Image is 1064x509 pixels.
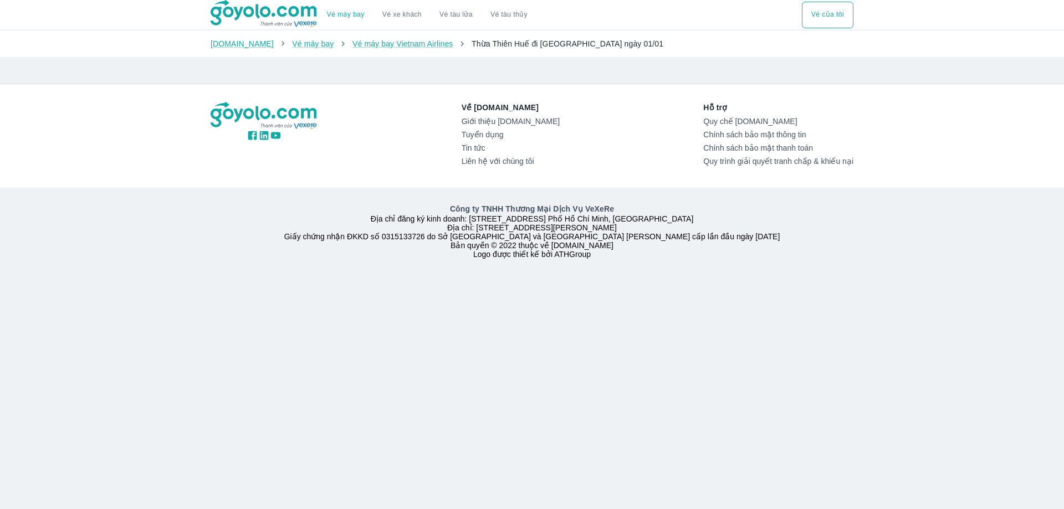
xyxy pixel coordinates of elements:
a: Tin tức [462,143,560,152]
a: Giới thiệu [DOMAIN_NAME] [462,117,560,126]
div: choose transportation mode [802,2,853,28]
span: Thừa Thiên Huế đi [GEOGRAPHIC_DATA] ngày 01/01 [472,39,663,48]
a: Quy trình giải quyết tranh chấp & khiếu nại [703,157,853,166]
a: Vé tàu lửa [431,2,482,28]
a: Chính sách bảo mật thanh toán [703,143,853,152]
a: Quy chế [DOMAIN_NAME] [703,117,853,126]
button: Vé của tôi [802,2,853,28]
a: [DOMAIN_NAME] [211,39,274,48]
a: Vé máy bay Vietnam Airlines [352,39,453,48]
div: Địa chỉ đăng ký kinh doanh: [STREET_ADDRESS] Phố Hồ Chí Minh, [GEOGRAPHIC_DATA] Địa chỉ: [STREET_... [204,203,860,259]
a: Vé xe khách [382,11,422,19]
a: Liên hệ với chúng tôi [462,157,560,166]
img: logo [211,102,318,130]
button: Vé tàu thủy [482,2,536,28]
p: Hỗ trợ [703,102,853,113]
a: Chính sách bảo mật thông tin [703,130,853,139]
a: Tuyển dụng [462,130,560,139]
a: Vé máy bay [327,11,365,19]
p: Công ty TNHH Thương Mại Dịch Vụ VeXeRe [213,203,851,214]
p: Về [DOMAIN_NAME] [462,102,560,113]
div: choose transportation mode [318,2,536,28]
a: Vé máy bay [292,39,334,48]
nav: breadcrumb [211,38,853,49]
